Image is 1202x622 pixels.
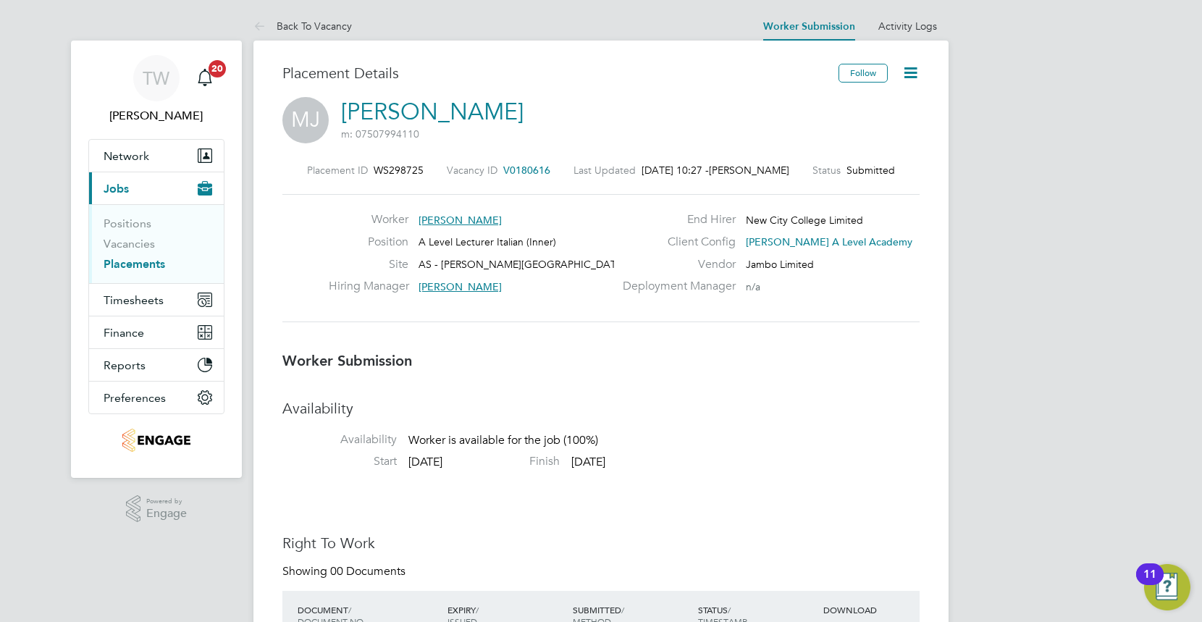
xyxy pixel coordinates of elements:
[104,217,151,230] a: Positions
[614,279,736,294] label: Deployment Manager
[143,69,170,88] span: TW
[146,495,187,508] span: Powered by
[89,284,224,316] button: Timesheets
[282,64,828,83] h3: Placement Details
[282,399,920,418] h3: Availability
[104,182,129,196] span: Jobs
[282,352,412,369] b: Worker Submission
[839,64,888,83] button: Follow
[812,164,841,177] label: Status
[89,316,224,348] button: Finance
[104,237,155,251] a: Vacancies
[503,164,550,177] span: V0180616
[614,257,736,272] label: Vendor
[642,164,709,177] span: [DATE] 10:27 -
[341,127,419,140] span: m: 07507994110
[374,164,424,177] span: WS298725
[341,98,524,126] a: [PERSON_NAME]
[89,140,224,172] button: Network
[408,455,442,469] span: [DATE]
[88,55,224,125] a: TW[PERSON_NAME]
[190,55,219,101] a: 20
[282,534,920,552] h3: Right To Work
[253,20,352,33] a: Back To Vacancy
[329,279,408,294] label: Hiring Manager
[282,97,329,143] span: MJ
[419,214,502,227] span: [PERSON_NAME]
[89,204,224,283] div: Jobs
[878,20,937,33] a: Activity Logs
[282,432,397,447] label: Availability
[89,382,224,413] button: Preferences
[104,149,149,163] span: Network
[621,604,624,615] span: /
[1144,564,1190,610] button: Open Resource Center, 11 new notifications
[746,280,760,293] span: n/a
[282,454,397,469] label: Start
[408,434,598,448] span: Worker is available for the job (100%)
[573,164,636,177] label: Last Updated
[126,495,188,523] a: Powered byEngage
[419,280,502,293] span: [PERSON_NAME]
[709,164,789,177] span: [PERSON_NAME]
[419,235,556,248] span: A Level Lecturer Italian (Inner)
[571,455,605,469] span: [DATE]
[329,257,408,272] label: Site
[419,258,626,271] span: AS - [PERSON_NAME][GEOGRAPHIC_DATA]
[330,564,405,579] span: 00 Documents
[122,429,190,452] img: jambo-logo-retina.png
[746,258,814,271] span: Jambo Limited
[89,172,224,204] button: Jobs
[348,604,351,615] span: /
[89,349,224,381] button: Reports
[746,235,912,248] span: [PERSON_NAME] A Level Academy
[614,235,736,250] label: Client Config
[104,293,164,307] span: Timesheets
[104,358,146,372] span: Reports
[846,164,895,177] span: Submitted
[476,604,479,615] span: /
[329,235,408,250] label: Position
[746,214,863,227] span: New City College Limited
[1143,574,1156,593] div: 11
[282,564,408,579] div: Showing
[209,60,226,77] span: 20
[445,454,560,469] label: Finish
[307,164,368,177] label: Placement ID
[104,326,144,340] span: Finance
[329,212,408,227] label: Worker
[763,20,855,33] a: Worker Submission
[104,257,165,271] a: Placements
[728,604,731,615] span: /
[88,429,224,452] a: Go to home page
[71,41,242,478] nav: Main navigation
[88,107,224,125] span: Tamsin Wisken
[447,164,497,177] label: Vacancy ID
[614,212,736,227] label: End Hirer
[146,508,187,520] span: Engage
[104,391,166,405] span: Preferences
